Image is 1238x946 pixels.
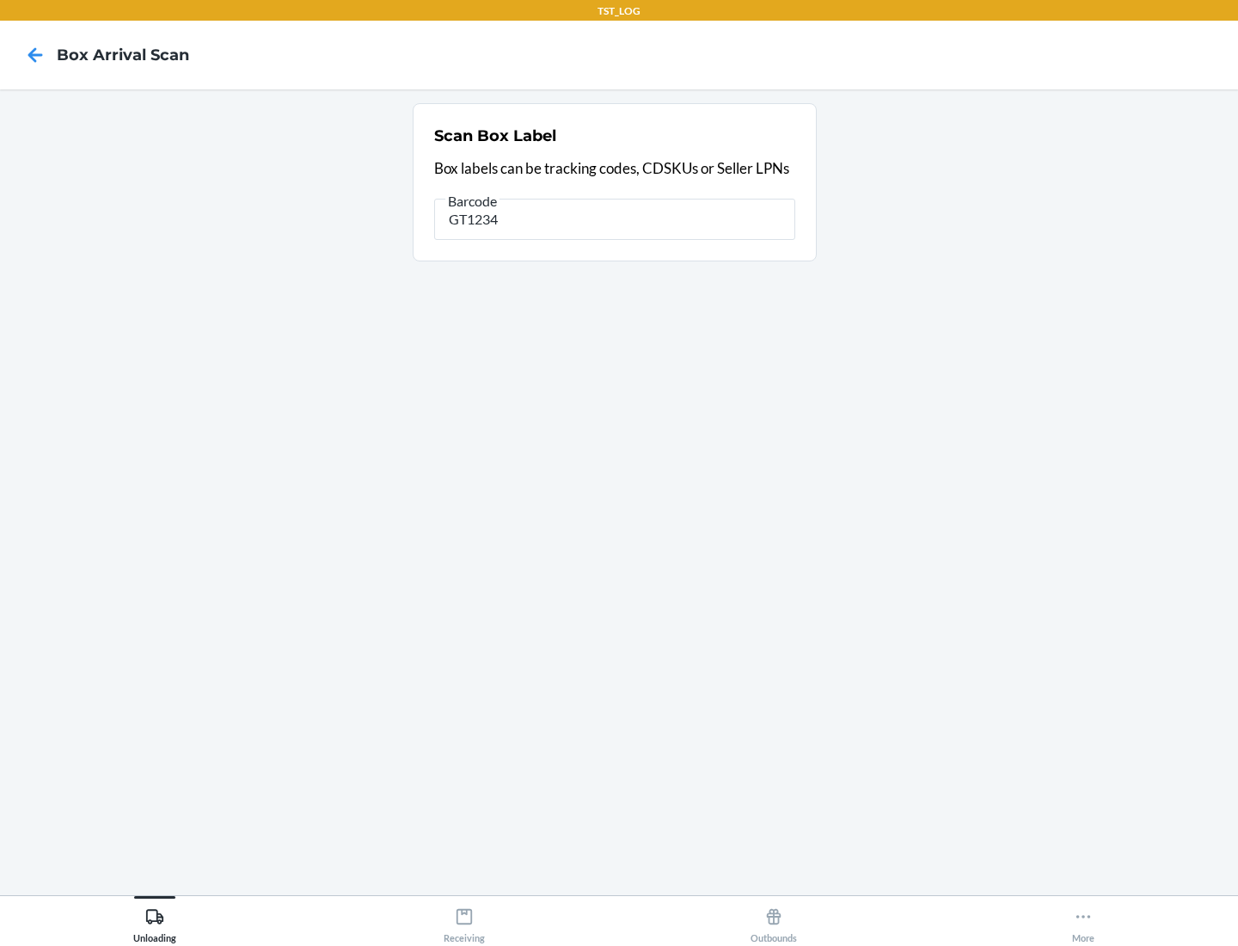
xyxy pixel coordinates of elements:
[598,3,640,19] p: TST_LOG
[133,900,176,943] div: Unloading
[444,900,485,943] div: Receiving
[434,157,795,180] p: Box labels can be tracking codes, CDSKUs or Seller LPNs
[445,193,499,210] span: Barcode
[434,199,795,240] input: Barcode
[1072,900,1094,943] div: More
[619,896,929,943] button: Outbounds
[751,900,797,943] div: Outbounds
[57,44,189,66] h4: Box Arrival Scan
[929,896,1238,943] button: More
[309,896,619,943] button: Receiving
[434,125,556,147] h2: Scan Box Label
